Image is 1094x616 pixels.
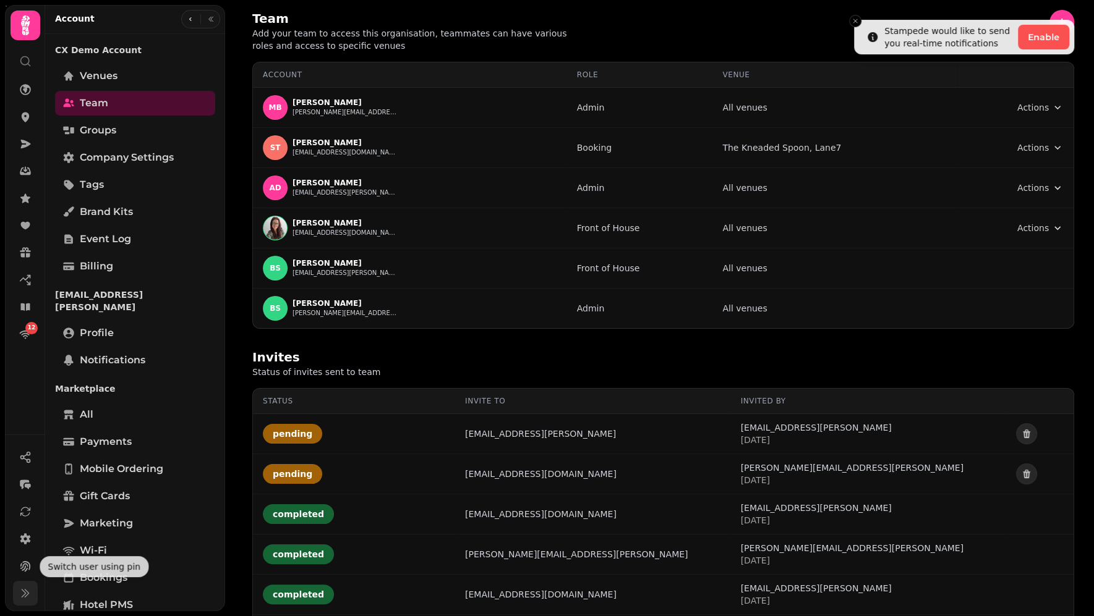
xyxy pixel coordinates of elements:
span: Billing [80,259,113,274]
span: Groups [80,123,116,138]
span: BS [270,304,281,313]
span: 12 [28,324,36,332]
button: [EMAIL_ADDRESS][PERSON_NAME] [293,268,398,278]
a: 12 [13,322,38,347]
div: [EMAIL_ADDRESS][DOMAIN_NAME] [465,468,721,480]
a: Profile [55,321,215,345]
p: [PERSON_NAME] [293,258,398,268]
span: Venues [80,69,118,83]
p: All venues [722,182,767,194]
div: Account [263,70,557,80]
span: All [80,407,93,422]
span: Team [80,96,108,111]
div: Invited by [740,396,996,406]
div: Front of House [577,262,703,274]
a: [DATE] [740,554,963,567]
p: completed [273,548,324,560]
span: Payments [80,434,132,449]
a: Company settings [55,145,215,170]
button: [EMAIL_ADDRESS][DOMAIN_NAME] [293,148,398,158]
div: Status [263,396,445,406]
h2: Invites [252,348,490,366]
p: All venues [722,101,767,114]
p: All venues [722,222,767,234]
div: [EMAIL_ADDRESS][DOMAIN_NAME] [465,588,721,601]
span: Gift cards [80,489,130,504]
span: Mobile ordering [80,462,163,476]
span: Marketing [80,516,133,531]
div: [EMAIL_ADDRESS][PERSON_NAME] [465,428,721,440]
p: All venues [722,302,767,314]
span: Bookings [80,570,127,585]
div: Venue [722,70,947,80]
span: [PERSON_NAME][EMAIL_ADDRESS][PERSON_NAME] [740,542,963,554]
button: [EMAIL_ADDRESS][PERSON_NAME] [293,188,398,198]
span: Profile [80,326,114,340]
button: Actions [1017,141,1064,154]
div: Admin [577,101,703,114]
span: [EMAIL_ADDRESS][PERSON_NAME] [740,582,891,594]
div: Switch user using pin [40,556,148,577]
span: AD [269,184,281,192]
a: Groups [55,118,215,143]
span: Wi-Fi [80,543,107,558]
p: Marketplace [55,378,215,400]
a: Tags [55,172,215,197]
div: Stampede would like to send you real-time notifications [884,25,1013,49]
p: The Kneaded Spoon, Lane7 [722,141,841,154]
span: Brand Kits [80,205,133,219]
span: MB [268,103,281,112]
p: CX Demo Account [55,39,215,61]
button: [EMAIL_ADDRESS][DOMAIN_NAME] [293,228,398,238]
div: Invite to [465,396,721,406]
button: Actions [1017,182,1064,194]
p: pending [273,428,312,440]
a: Marketing [55,511,215,536]
a: Wi-Fi [55,538,215,563]
p: [EMAIL_ADDRESS][PERSON_NAME] [55,284,215,318]
span: [EMAIL_ADDRESS][PERSON_NAME] [740,502,891,514]
button: Enable [1018,25,1069,49]
a: Billing [55,254,215,279]
button: [PERSON_NAME][EMAIL_ADDRESS][PERSON_NAME] [293,108,398,117]
a: Bookings [55,565,215,590]
div: [EMAIL_ADDRESS][DOMAIN_NAME] [465,508,721,520]
a: Gift cards [55,484,215,508]
p: completed [273,508,324,520]
a: [DATE] [740,514,891,526]
a: Payments [55,429,215,454]
p: [PERSON_NAME] [293,178,398,188]
div: [PERSON_NAME][EMAIL_ADDRESS][PERSON_NAME] [465,548,721,560]
a: Brand Kits [55,200,215,224]
span: BS [270,264,281,272]
a: Venues [55,64,215,88]
p: All venues [722,262,767,274]
a: All [55,402,215,427]
a: Event log [55,227,215,251]
span: Tags [80,177,104,192]
p: Status of invites sent to team [252,366,569,378]
span: Event log [80,232,131,247]
a: [DATE] [740,434,891,446]
a: Team [55,91,215,116]
h2: Account [55,12,95,25]
div: Admin [577,302,703,314]
p: completed [273,588,324,601]
span: Company settings [80,150,174,165]
a: [DATE] [740,474,963,486]
p: [PERSON_NAME] [293,138,398,148]
button: Actions [1017,222,1064,234]
a: Notifications [55,348,215,373]
p: [PERSON_NAME] [293,298,398,308]
button: [PERSON_NAME][EMAIL_ADDRESS] [293,308,398,318]
p: [PERSON_NAME] [293,98,398,108]
span: [EMAIL_ADDRESS][PERSON_NAME] [740,421,891,434]
button: Actions [1017,101,1064,114]
p: pending [273,468,312,480]
h2: Team [252,10,490,27]
p: Add your team to access this organisation, teammates can have various roles and access to specifi... [252,27,569,52]
span: Notifications [80,353,145,368]
div: Front of House [577,222,703,234]
div: Admin [577,182,703,194]
button: Close toast [849,15,861,27]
